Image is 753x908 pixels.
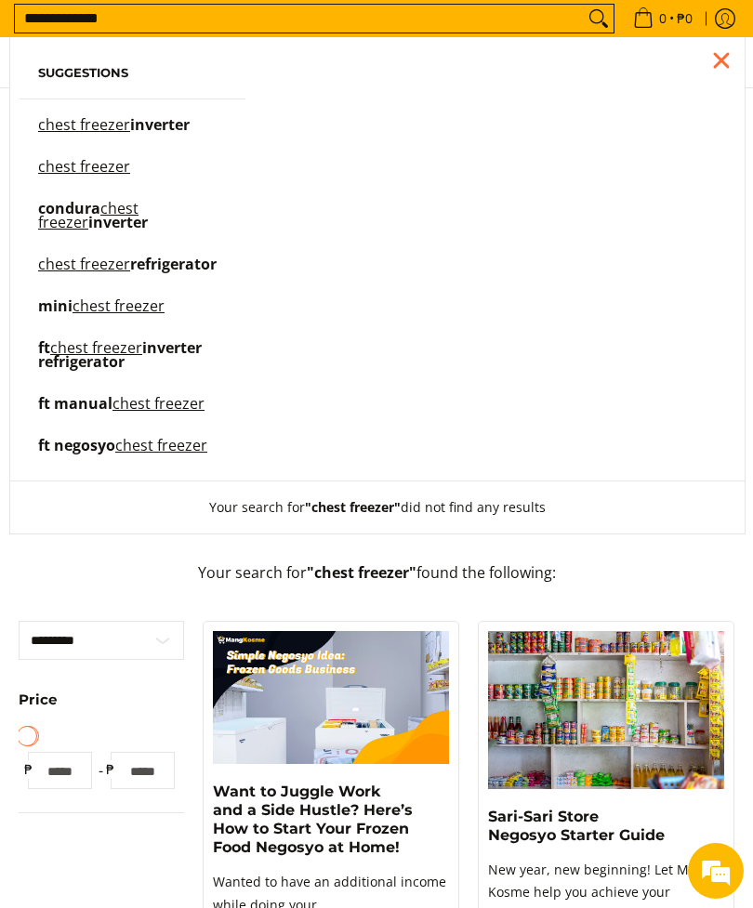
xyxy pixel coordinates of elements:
span: ft manual [38,393,112,414]
a: chest freezer inverter [38,118,227,151]
p: ft negosyo chest freezer [38,439,207,471]
mark: chest freezer [38,198,139,232]
a: ft manual chest freezer [38,397,227,429]
a: mini chest freezer [38,299,227,332]
a: Sari-Sari Store Negosyo Starter Guide [488,808,665,844]
span: inverter refrigerator [38,337,202,372]
strong: "chest freezer" [307,562,416,583]
span: ₱ [19,760,37,779]
button: Your search for"chest freezer"did not find any results [191,481,564,533]
span: ft [38,337,50,358]
img: Sari-Sari Store Negosyo Starter Guide [488,631,724,788]
span: • [627,8,698,29]
span: ₱0 [674,12,695,25]
p: Your search for found the following: [19,561,734,603]
span: mini [38,296,73,316]
span: ₱ [101,760,120,779]
a: ft negosyo chest freezer [38,439,227,471]
span: refrigerator [130,254,217,274]
mark: chest freezer [73,296,165,316]
span: We're online! [108,234,257,422]
span: condura [38,198,100,218]
img: https://mangkosme.com/pages/negosyo-hub [213,631,449,764]
mark: chest freezer [38,156,130,177]
a: ft chest freezer inverter refrigerator [38,341,227,388]
p: chest freezer [38,160,130,192]
div: Chat with us now [97,104,312,128]
mark: chest freezer [38,114,130,135]
a: condura chest freezer inverter [38,202,227,248]
h6: Suggestions [38,65,227,80]
p: mini chest freezer [38,299,165,332]
span: 0 [656,12,669,25]
p: chest freezer inverter [38,118,190,151]
mark: chest freezer [112,393,205,414]
mark: chest freezer [115,435,207,455]
strong: "chest freezer" [305,498,401,516]
div: Minimize live chat window [305,9,350,54]
a: Want to Juggle Work and a Side Hustle? Here’s How to Start Your Frozen Food Negosyo at Home! [213,783,413,856]
span: inverter [88,212,148,232]
a: chest freezer [38,160,227,192]
p: chest freezer refrigerator [38,257,217,290]
mark: chest freezer [38,254,130,274]
div: Close pop up [707,46,735,74]
span: ft negosyo [38,435,115,455]
a: chest freezer refrigerator [38,257,227,290]
mark: chest freezer [50,337,142,358]
textarea: Type your message and hit 'Enter' [9,507,354,572]
p: ft manual chest freezer [38,397,205,429]
span: Price [19,692,58,706]
button: Search [584,5,614,33]
span: inverter [130,114,190,135]
summary: Open [19,692,58,720]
